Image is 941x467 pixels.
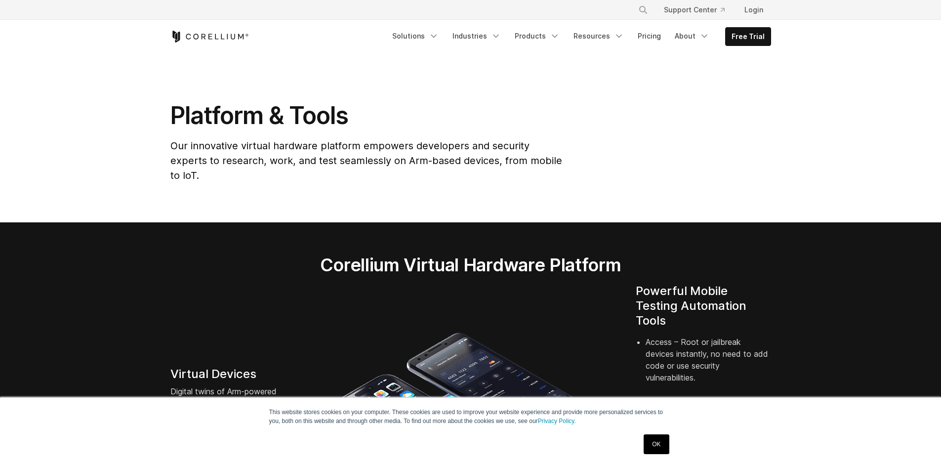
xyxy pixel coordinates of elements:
[170,101,564,130] h1: Platform & Tools
[626,1,771,19] div: Navigation Menu
[170,367,306,382] h4: Virtual Devices
[386,27,771,46] div: Navigation Menu
[634,1,652,19] button: Search
[736,1,771,19] a: Login
[726,28,771,45] a: Free Trial
[170,140,562,181] span: Our innovative virtual hardware platform empowers developers and security experts to research, wo...
[568,27,630,45] a: Resources
[636,284,771,328] h4: Powerful Mobile Testing Automation Tools
[646,336,771,395] li: Access – Root or jailbreak devices instantly, no need to add code or use security vulnerabilities.
[386,27,445,45] a: Solutions
[447,27,507,45] a: Industries
[509,27,566,45] a: Products
[656,1,733,19] a: Support Center
[646,395,771,443] li: Control – Configure device inputs, identifiers, sensors, location, and environment.
[170,31,249,42] a: Corellium Home
[632,27,667,45] a: Pricing
[269,408,672,425] p: This website stores cookies on your computer. These cookies are used to improve your website expe...
[644,434,669,454] a: OK
[538,418,576,425] a: Privacy Policy.
[274,254,667,276] h2: Corellium Virtual Hardware Platform
[170,385,306,421] p: Digital twins of Arm-powered hardware from phones to routers to automotive systems.
[669,27,715,45] a: About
